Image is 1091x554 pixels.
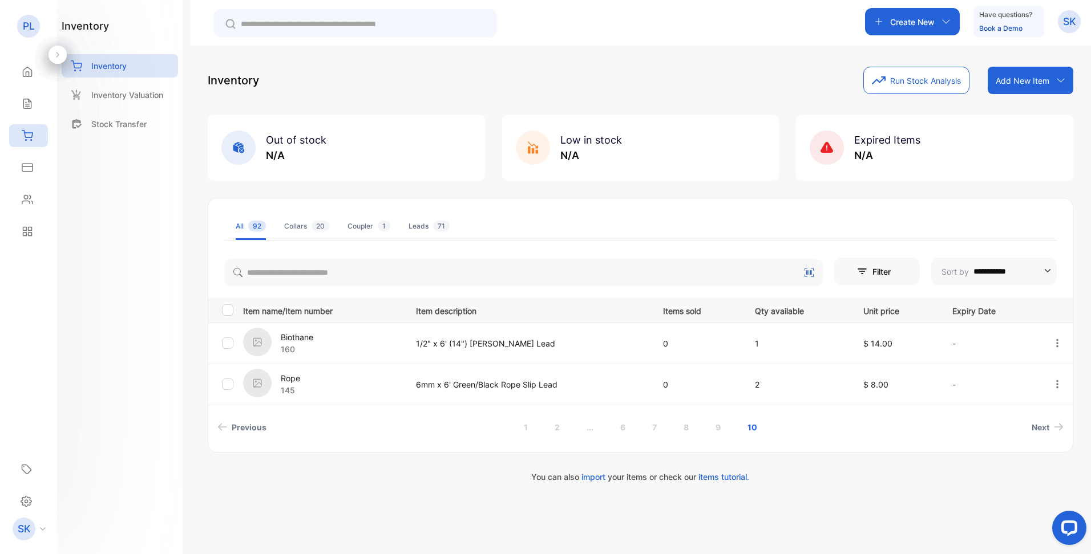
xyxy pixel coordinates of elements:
p: 145 [281,384,300,396]
p: 160 [281,343,313,355]
button: Sort by [931,258,1057,285]
div: All [236,221,266,231]
iframe: LiveChat chat widget [1043,506,1091,554]
p: PL [23,19,35,34]
p: Biothane [281,331,313,343]
p: Items sold [663,303,732,317]
div: Leads [409,221,450,231]
p: 2 [755,378,840,390]
p: Inventory [208,72,259,89]
span: 71 [433,221,450,231]
p: - [952,378,1029,390]
button: Run Stock Analysis [863,67,969,94]
button: Create New [865,8,960,35]
p: Qty available [755,303,840,317]
p: Expiry Date [952,303,1029,317]
p: SK [1063,14,1076,29]
p: N/A [560,148,622,163]
p: Sort by [942,266,969,278]
a: Jump backward [573,417,607,438]
ul: Pagination [208,417,1073,438]
span: 1 [378,221,390,231]
span: Next [1032,421,1049,433]
a: Page 1 [510,417,542,438]
span: items tutorial. [698,472,749,482]
p: Stock Transfer [91,118,147,130]
p: 0 [663,337,732,349]
p: Inventory Valuation [91,89,163,101]
a: Page 2 [541,417,573,438]
p: 6mm x 6' Green/Black Rope Slip Lead [416,378,639,390]
span: $ 8.00 [863,380,888,389]
p: N/A [266,148,326,163]
p: Item name/Item number [243,303,402,317]
a: Page 7 [639,417,670,438]
p: N/A [854,148,920,163]
span: Previous [232,421,266,433]
p: - [952,337,1029,349]
span: import [581,472,605,482]
span: 20 [312,221,329,231]
a: Next page [1027,417,1068,438]
a: Stock Transfer [62,112,178,136]
p: Rope [281,372,300,384]
button: SK [1058,8,1081,35]
p: Add New Item [996,75,1049,87]
p: Unit price [863,303,929,317]
a: Inventory Valuation [62,83,178,107]
a: Inventory [62,54,178,78]
div: Collars [284,221,329,231]
span: $ 14.00 [863,339,892,348]
a: Page 6 [607,417,639,438]
img: item [243,369,272,397]
p: 1/2" x 6' (14") [PERSON_NAME] Lead [416,337,639,349]
span: Out of stock [266,134,326,146]
p: Have questions? [979,9,1032,21]
h1: inventory [62,18,109,34]
a: Page 8 [670,417,702,438]
a: Book a Demo [979,24,1023,32]
p: Create New [890,16,935,28]
span: 92 [248,221,266,231]
img: item [243,328,272,356]
a: Page 9 [702,417,734,438]
p: 1 [755,337,840,349]
p: 0 [663,378,732,390]
a: Page 10 is your current page [734,417,771,438]
span: Low in stock [560,134,622,146]
p: You can also your items or check our [208,471,1073,483]
span: Expired Items [854,134,920,146]
p: Item description [416,303,639,317]
div: Coupler [347,221,390,231]
p: SK [18,522,31,536]
p: Inventory [91,60,127,72]
a: Previous page [213,417,271,438]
